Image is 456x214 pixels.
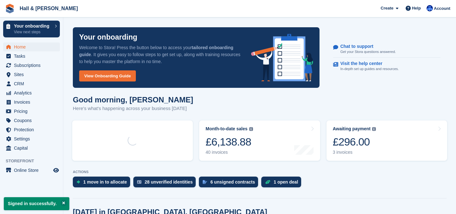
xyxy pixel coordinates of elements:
a: Preview store [52,166,60,174]
img: stora-icon-8386f47178a22dfd0bd8f6a31ec36ba5ce8667c1dd55bd0f319d3a0aa187defe.svg [5,4,15,13]
h1: Good morning, [PERSON_NAME] [73,95,193,104]
a: menu [3,125,60,134]
div: 40 invoices [206,150,253,155]
span: Tasks [14,52,52,61]
div: 28 unverified identities [145,179,193,185]
a: menu [3,116,60,125]
a: Your onboarding View next steps [3,21,60,37]
a: 1 move in to allocate [73,177,133,191]
p: Your onboarding [79,34,137,41]
span: Analytics [14,88,52,97]
a: menu [3,144,60,152]
p: In-depth set up guides and resources. [340,66,399,72]
div: £6,138.88 [206,135,253,148]
a: menu [3,134,60,143]
span: Coupons [14,116,52,125]
p: Signed in successfully. [4,197,69,210]
a: Hall & [PERSON_NAME] [17,3,80,14]
a: menu [3,79,60,88]
img: deal-1b604bf984904fb50ccaf53a9ad4b4a5d6e5aea283cecdc64d6e3604feb123c2.svg [265,180,270,184]
img: move_ins_to_allocate_icon-fdf77a2bb77ea45bf5b3d319d69a93e2d87916cf1d5bf7949dd705db3b84f3ca.svg [77,180,80,184]
span: Invoices [14,98,52,107]
div: 1 move in to allocate [83,179,127,185]
a: 6 unsigned contracts [199,177,261,191]
span: Sites [14,70,52,79]
p: Here's what's happening across your business [DATE] [73,105,193,112]
a: 1 open deal [261,177,304,191]
span: Account [434,5,450,12]
span: Home [14,42,52,51]
a: Visit the help center In-depth set up guides and resources. [333,58,440,75]
a: menu [3,88,60,97]
p: Chat to support [340,44,391,49]
a: menu [3,70,60,79]
img: icon-info-grey-7440780725fd019a000dd9b08b2336e03edf1995a4989e88bcd33f0948082b44.svg [249,127,253,131]
a: 28 unverified identities [133,177,199,191]
div: 6 unsigned contracts [210,179,255,185]
img: Claire Banham [427,5,433,11]
a: menu [3,42,60,51]
img: onboarding-info-6c161a55d2c0e0a8cae90662b2fe09162a5109e8cc188191df67fb4f79e88e88.svg [251,34,313,81]
span: Pricing [14,107,52,116]
a: Chat to support Get your Stora questions answered. [333,41,440,58]
div: Awaiting payment [333,126,371,132]
a: Awaiting payment £296.00 3 invoices [326,120,447,161]
img: contract_signature_icon-13c848040528278c33f63329250d36e43548de30e8caae1d1a13099fd9432cc5.svg [203,180,207,184]
div: 1 open deal [274,179,298,185]
span: Protection [14,125,52,134]
img: icon-info-grey-7440780725fd019a000dd9b08b2336e03edf1995a4989e88bcd33f0948082b44.svg [372,127,376,131]
span: Capital [14,144,52,152]
span: Online Store [14,166,52,175]
a: Month-to-date sales £6,138.88 40 invoices [199,120,320,161]
a: menu [3,98,60,107]
a: View Onboarding Guide [79,70,136,81]
a: menu [3,61,60,70]
a: menu [3,52,60,61]
p: Visit the help center [340,61,394,66]
div: 3 invoices [333,150,376,155]
a: menu [3,166,60,175]
p: View next steps [14,29,52,35]
span: Create [381,5,393,11]
a: menu [3,107,60,116]
img: verify_identity-adf6edd0f0f0b5bbfe63781bf79b02c33cf7c696d77639b501bdc392416b5a36.svg [137,180,142,184]
div: Month-to-date sales [206,126,247,132]
span: CRM [14,79,52,88]
span: Storefront [6,158,63,164]
span: Settings [14,134,52,143]
span: Subscriptions [14,61,52,70]
p: Your onboarding [14,24,52,28]
div: £296.00 [333,135,376,148]
p: Get your Stora questions answered. [340,49,396,55]
span: Help [412,5,421,11]
p: ACTIONS [73,170,446,174]
p: Welcome to Stora! Press the button below to access your . It gives you easy to follow steps to ge... [79,44,241,65]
